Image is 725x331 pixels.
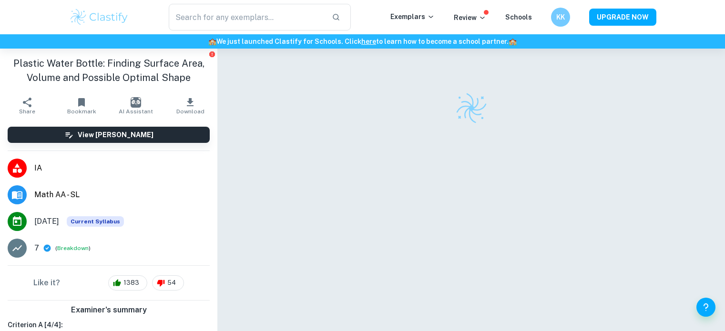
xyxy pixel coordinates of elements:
[109,92,163,119] button: AI Assistant
[118,278,144,288] span: 1383
[555,12,566,22] h6: KK
[78,130,153,140] h6: View [PERSON_NAME]
[119,108,153,115] span: AI Assistant
[131,97,141,108] img: AI Assistant
[55,244,91,253] span: ( )
[505,13,532,21] a: Schools
[34,162,210,174] span: IA
[551,8,570,27] button: KK
[454,12,486,23] p: Review
[34,189,210,201] span: Math AA - SL
[162,278,181,288] span: 54
[390,11,435,22] p: Exemplars
[8,127,210,143] button: View [PERSON_NAME]
[4,304,214,316] h6: Examiner's summary
[455,91,488,125] img: Clastify logo
[69,8,130,27] img: Clastify logo
[67,108,96,115] span: Bookmark
[152,275,184,291] div: 54
[57,244,89,252] button: Breakdown
[169,4,325,30] input: Search for any exemplars...
[108,275,147,291] div: 1383
[19,108,35,115] span: Share
[67,216,124,227] div: This exemplar is based on the current syllabus. Feel free to refer to it for inspiration/ideas wh...
[33,277,60,289] h6: Like it?
[34,216,59,227] span: [DATE]
[509,38,517,45] span: 🏫
[163,92,217,119] button: Download
[54,92,109,119] button: Bookmark
[8,56,210,85] h1: Plastic Water Bottle: Finding Surface Area, Volume and Possible Optimal Shape
[34,242,39,254] p: 7
[8,320,210,330] h6: Criterion A [ 4 / 4 ]:
[361,38,376,45] a: here
[208,38,216,45] span: 🏫
[176,108,204,115] span: Download
[696,298,715,317] button: Help and Feedback
[589,9,656,26] button: UPGRADE NOW
[208,50,215,58] button: Report issue
[2,36,723,47] h6: We just launched Clastify for Schools. Click to learn how to become a school partner.
[67,216,124,227] span: Current Syllabus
